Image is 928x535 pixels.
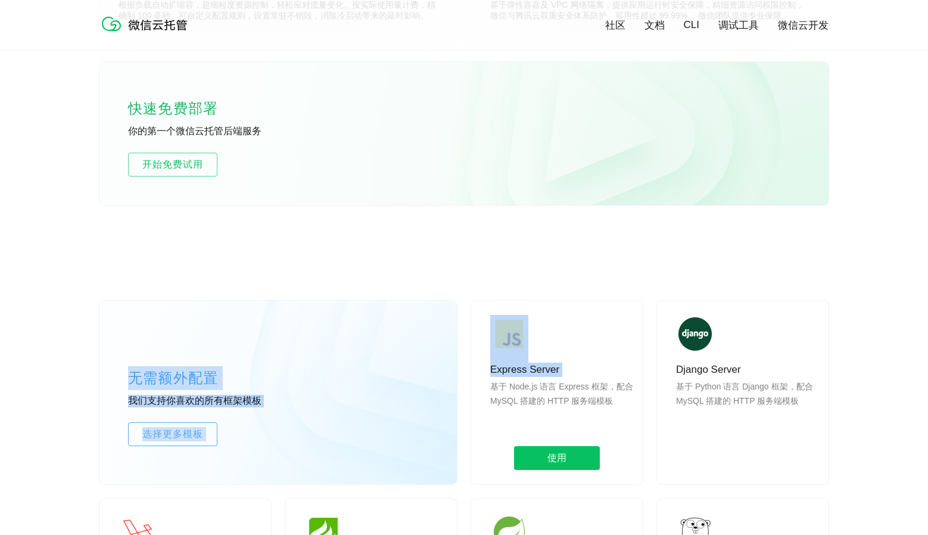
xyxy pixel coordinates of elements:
p: 基于 Python 语言 Django 框架，配合 MySQL 搭建的 HTTP 服务端模板 [676,379,819,437]
span: 使用 [514,446,600,470]
a: 调试工具 [718,18,759,32]
a: CLI [684,19,699,31]
span: 选择更多模板 [129,427,217,441]
p: 我们支持你喜欢的所有框架模板 [128,395,307,408]
a: 微信云托管 [99,27,195,38]
a: 社区 [605,18,625,32]
p: Django Server [676,363,819,377]
p: 你的第一个微信云托管后端服务 [128,125,307,138]
span: 开始免费试用 [129,157,217,172]
img: 微信云托管 [99,12,195,36]
a: 微信云开发 [778,18,829,32]
p: 无需额外配置 [128,366,307,390]
p: 快速免费部署 [128,97,247,120]
p: 基于 Node.js 语言 Express 框架，配合 MySQL 搭建的 HTTP 服务端模板 [490,379,633,437]
a: 文档 [644,18,665,32]
p: Express Server [490,363,633,377]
